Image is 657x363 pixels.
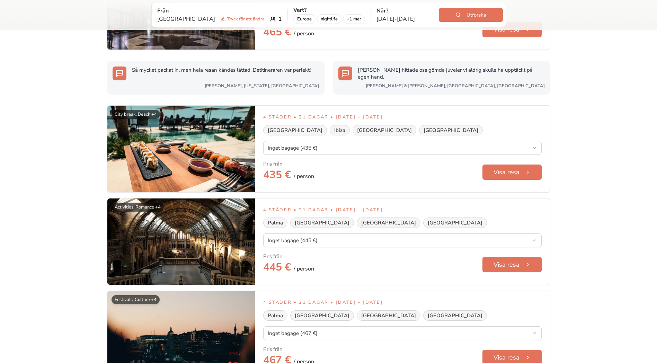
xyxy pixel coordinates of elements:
[358,67,545,80] p: [PERSON_NAME] hittade oss gömda juveler vi aldrig skulle ha upptäckt på egen hand.
[294,29,314,38] span: / person
[263,261,314,276] h2: 445 €
[293,14,316,24] div: Europe
[482,257,542,272] button: Visa resa
[376,7,430,15] p: När?
[107,106,255,192] img: Bild av Ibiza Es
[263,160,283,167] div: Pris från
[112,203,164,212] div: Activities, Romance +4
[263,299,542,306] p: 4 städer • 21 dagar • [DATE] – [DATE]
[357,218,420,228] div: [GEOGRAPHIC_DATA]
[364,83,545,89] p: - [PERSON_NAME] & [PERSON_NAME], [GEOGRAPHIC_DATA], [GEOGRAPHIC_DATA]
[290,218,354,228] div: [GEOGRAPHIC_DATA]
[112,295,160,304] div: Festivals, Culture +4
[439,8,503,22] button: Utforska
[482,165,542,180] button: Visa resa
[218,16,267,23] span: Tryck för att ändra
[423,310,487,321] div: [GEOGRAPHIC_DATA]
[317,14,341,24] div: nightlife
[107,198,255,285] img: Bild av London Gb
[263,346,283,353] div: Pris från
[157,15,282,23] div: 1
[263,310,287,321] div: Palma
[112,110,160,119] div: City break, Beach +4
[263,125,327,135] div: [GEOGRAPHIC_DATA]
[157,7,282,15] p: Från
[423,218,487,228] div: [GEOGRAPHIC_DATA]
[157,15,267,23] p: [GEOGRAPHIC_DATA]
[353,125,416,135] div: [GEOGRAPHIC_DATA]
[263,207,542,214] p: 4 städer • 21 dagar • [DATE] – [DATE]
[330,125,350,135] div: Ibiza
[263,114,542,121] p: 4 städer • 21 dagar • [DATE] – [DATE]
[263,253,283,260] div: Pris från
[263,218,287,228] div: Palma
[290,310,354,321] div: [GEOGRAPHIC_DATA]
[419,125,483,135] div: [GEOGRAPHIC_DATA]
[203,83,319,89] p: - [PERSON_NAME], [US_STATE], [GEOGRAPHIC_DATA]
[294,172,314,180] span: / person
[343,14,365,24] div: + 1 mer
[293,6,365,14] p: Vart?
[294,265,314,273] span: / person
[376,15,430,23] p: [DATE] - [DATE]
[263,26,314,41] h2: 465 €
[132,67,319,73] p: Så mycket packat in, men hela resan kändes lättad. Detitineraren var perfekt!
[263,169,314,184] h2: 435 €
[357,310,420,321] div: [GEOGRAPHIC_DATA]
